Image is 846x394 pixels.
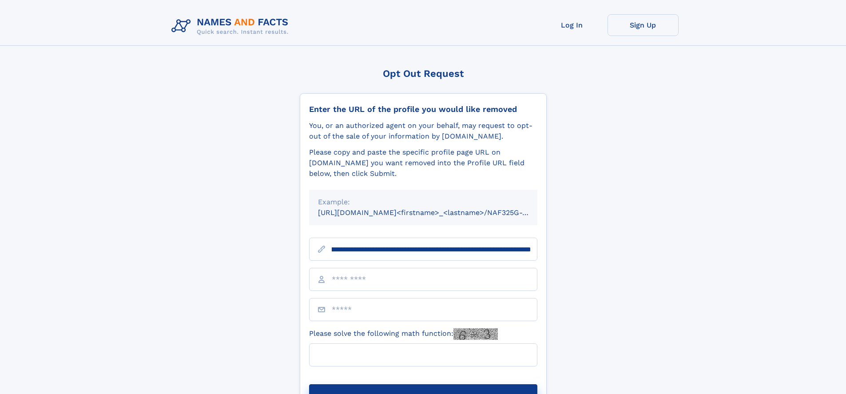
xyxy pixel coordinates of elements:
[318,208,554,217] small: [URL][DOMAIN_NAME]<firstname>_<lastname>/NAF325G-xxxxxxxx
[309,120,537,142] div: You, or an authorized agent on your behalf, may request to opt-out of the sale of your informatio...
[536,14,608,36] a: Log In
[309,328,498,340] label: Please solve the following math function:
[309,147,537,179] div: Please copy and paste the specific profile page URL on [DOMAIN_NAME] you want removed into the Pr...
[608,14,679,36] a: Sign Up
[318,197,528,207] div: Example:
[309,104,537,114] div: Enter the URL of the profile you would like removed
[300,68,547,79] div: Opt Out Request
[168,14,296,38] img: Logo Names and Facts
